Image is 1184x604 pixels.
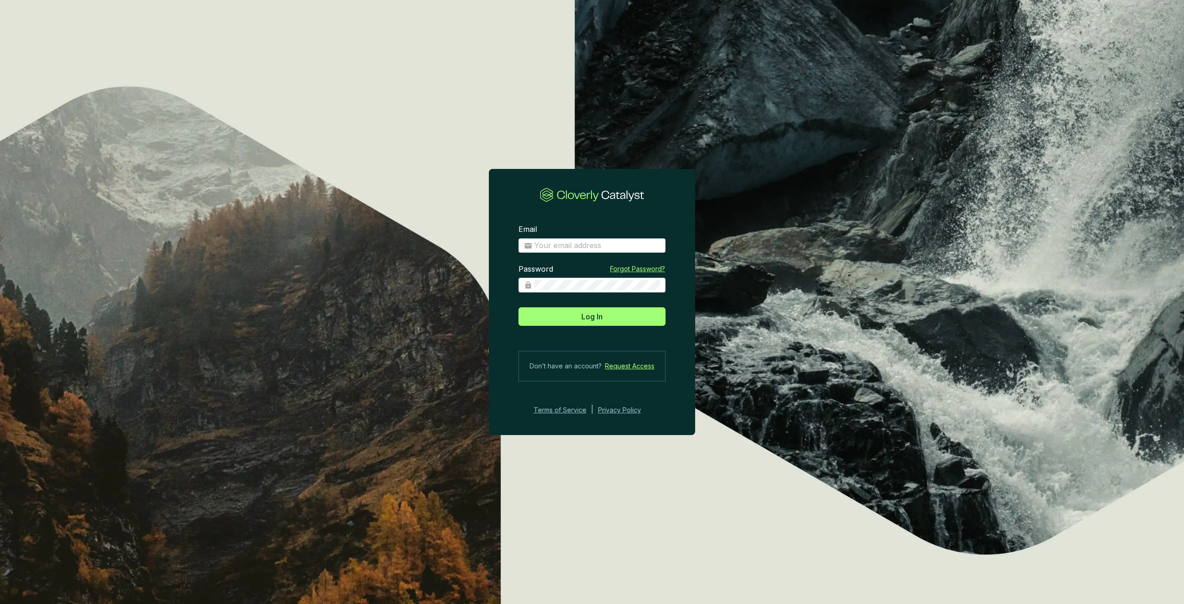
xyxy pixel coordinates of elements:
span: Log In [581,311,603,322]
input: Password [534,280,660,290]
div: | [591,405,593,416]
label: Email [518,224,537,235]
span: Don’t have an account? [530,361,602,372]
a: Terms of Service [531,405,586,416]
label: Password [518,264,553,274]
a: Request Access [605,361,654,372]
a: Forgot Password? [610,264,665,274]
input: Email [534,241,660,251]
a: Privacy Policy [598,405,654,416]
button: Log In [518,307,666,326]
